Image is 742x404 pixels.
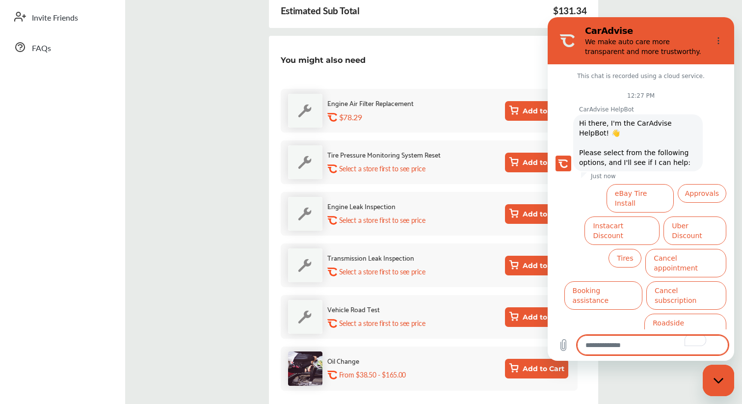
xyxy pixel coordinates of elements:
[288,197,322,231] img: default_wrench_icon.d1a43860.svg
[32,12,78,25] span: Invite Friends
[327,303,380,315] div: Vehicle Road Test
[703,365,734,396] iframe: To enrich screen reader interactions, please activate Accessibility in Grammarly extension settings
[32,42,51,55] span: FAQs
[339,215,425,225] p: Select a store first to see price
[339,112,430,122] div: $78.29
[505,101,568,121] button: Add to Cart
[505,359,568,378] button: Add to Cart
[327,200,396,212] div: Engine Leak Inspection
[548,17,734,361] iframe: To enrich screen reader interactions, please activate Accessibility in Grammarly extension settings
[288,248,322,282] img: default_wrench_icon.d1a43860.svg
[505,153,568,172] button: Add to Cart
[339,319,425,328] p: Select a store first to see price
[281,5,360,16] div: Estimated Sub Total
[505,204,568,224] button: Add to Cart
[288,351,322,386] img: oil-change-thumb.jpg
[288,145,322,179] img: default_wrench_icon.d1a43860.svg
[327,252,414,263] div: Transmission Leak Inspection
[288,94,322,128] img: default_wrench_icon.d1a43860.svg
[327,149,441,160] div: Tire Pressure Monitoring System Reset
[339,164,425,173] p: Select a store first to see price
[281,55,366,65] p: You might also need
[505,256,568,275] button: Add to Cart
[9,34,115,60] a: FAQs
[327,97,414,108] div: Engine Air Filter Replacement
[288,300,322,334] img: default_wrench_icon.d1a43860.svg
[339,267,425,276] p: Select a store first to see price
[9,4,115,29] a: Invite Friends
[505,307,568,327] button: Add to Cart
[327,355,359,366] div: Oil Change
[339,370,406,379] p: From $38.50 - $165.00
[553,5,586,16] div: $131.34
